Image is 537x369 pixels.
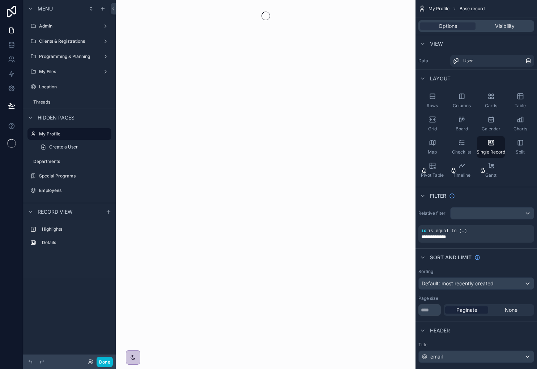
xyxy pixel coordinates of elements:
span: Record view [38,208,73,215]
span: id [421,228,426,234]
a: User [450,55,534,67]
span: Columns [453,103,471,109]
span: Menu [38,5,53,12]
span: Layout [430,75,451,82]
div: scrollable content [23,220,116,256]
label: Relative filter [418,210,447,216]
button: Table [506,90,534,112]
label: Departments [33,159,110,164]
span: Filter [430,192,446,200]
span: Checklist [452,149,471,155]
span: My Profile [429,6,449,12]
span: Base record [460,6,485,12]
span: Grid [428,126,437,132]
label: Details [42,240,108,246]
span: Table [515,103,526,109]
label: Programming & Planning [39,54,100,59]
button: Checklist [448,136,476,158]
span: Hidden pages [38,114,74,121]
label: My Files [39,69,100,75]
span: email [430,353,443,360]
a: My Files [27,66,111,77]
label: Threads [33,99,110,105]
span: Header [430,327,450,334]
span: Cards [485,103,497,109]
label: Employees [39,188,110,193]
button: Timeline [448,159,476,181]
button: Split [506,136,534,158]
span: Default: most recently created [422,280,494,286]
a: Create a User [36,141,111,153]
span: Board [456,126,468,132]
button: Charts [506,113,534,135]
span: Visibility [495,22,515,30]
button: Pivot Table [418,159,446,181]
span: Single Record [477,149,505,155]
span: View [430,40,443,47]
button: Rows [418,90,446,112]
label: My Profile [39,131,107,137]
a: Location [27,81,111,93]
span: Calendar [482,126,500,132]
a: Threads [27,96,111,108]
a: My Profile [27,128,111,140]
span: is equal to (=) [428,228,467,234]
button: Gantt [477,159,505,181]
span: Map [428,149,437,155]
a: Departments [27,156,111,167]
a: Programming & Planning [27,51,111,62]
span: Paginate [456,306,477,314]
label: Admin [39,23,100,29]
button: Board [448,113,476,135]
button: email [418,351,534,363]
a: Special Programs [27,170,111,182]
label: Title [418,342,534,348]
span: Gantt [485,172,496,178]
label: Clients & Registrations [39,38,100,44]
span: Timeline [453,172,470,178]
span: Rows [427,103,438,109]
button: Cards [477,90,505,112]
button: Map [418,136,446,158]
span: Charts [513,126,527,132]
button: Single Record [477,136,505,158]
button: Columns [448,90,476,112]
a: Clients & Registrations [27,35,111,47]
a: Employees [27,185,111,196]
span: Options [439,22,457,30]
span: Split [516,149,525,155]
label: Sorting [418,269,433,274]
label: Location [39,84,110,90]
button: Calendar [477,113,505,135]
span: Create a User [49,144,78,150]
button: Grid [418,113,446,135]
button: Default: most recently created [418,277,534,290]
label: Special Programs [39,173,110,179]
label: Page size [418,295,438,301]
span: Pivot Table [421,172,444,178]
span: User [463,58,473,64]
button: Done [97,357,113,367]
span: None [505,306,517,314]
label: Highlights [42,226,108,232]
span: Sort And Limit [430,254,472,261]
a: Admin [27,20,111,32]
label: Data [418,58,447,64]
